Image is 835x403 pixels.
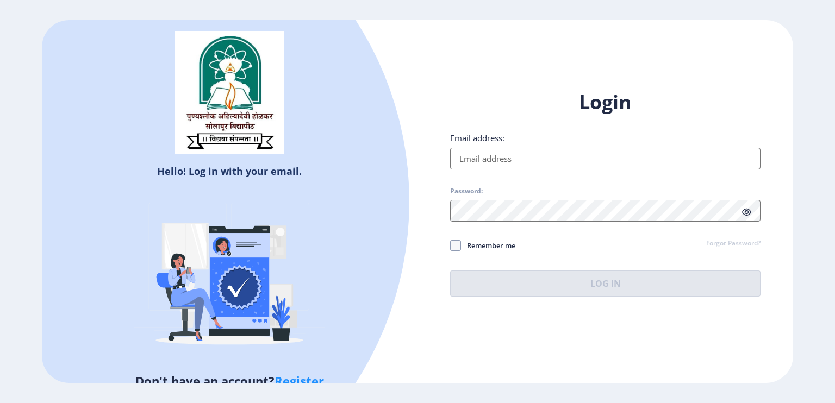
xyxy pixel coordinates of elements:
img: Verified-rafiki.svg [134,182,325,372]
h5: Don't have an account? [50,372,409,389]
a: Register [275,373,324,389]
button: Log In [450,270,761,297]
a: Forgot Password? [706,239,761,249]
span: Remember me [461,239,515,252]
h1: Login [450,89,761,115]
img: sulogo.png [175,31,284,154]
input: Email address [450,148,761,169]
label: Email address: [450,133,504,143]
label: Password: [450,187,483,196]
